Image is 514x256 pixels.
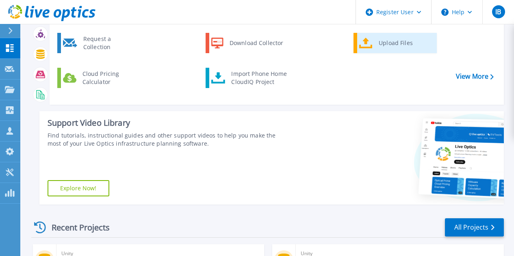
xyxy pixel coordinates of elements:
[227,70,291,86] div: Import Phone Home CloudIQ Project
[57,68,141,88] a: Cloud Pricing Calculator
[48,180,109,196] a: Explore Now!
[456,73,494,80] a: View More
[226,35,287,51] div: Download Collector
[48,118,289,128] div: Support Video Library
[375,35,435,51] div: Upload Files
[57,33,141,53] a: Request a Collection
[445,218,504,237] a: All Projects
[78,70,139,86] div: Cloud Pricing Calculator
[354,33,437,53] a: Upload Files
[31,217,121,237] div: Recent Projects
[206,33,289,53] a: Download Collector
[48,131,289,148] div: Find tutorials, instructional guides and other support videos to help you make the most of your L...
[79,35,139,51] div: Request a Collection
[495,9,501,15] span: IB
